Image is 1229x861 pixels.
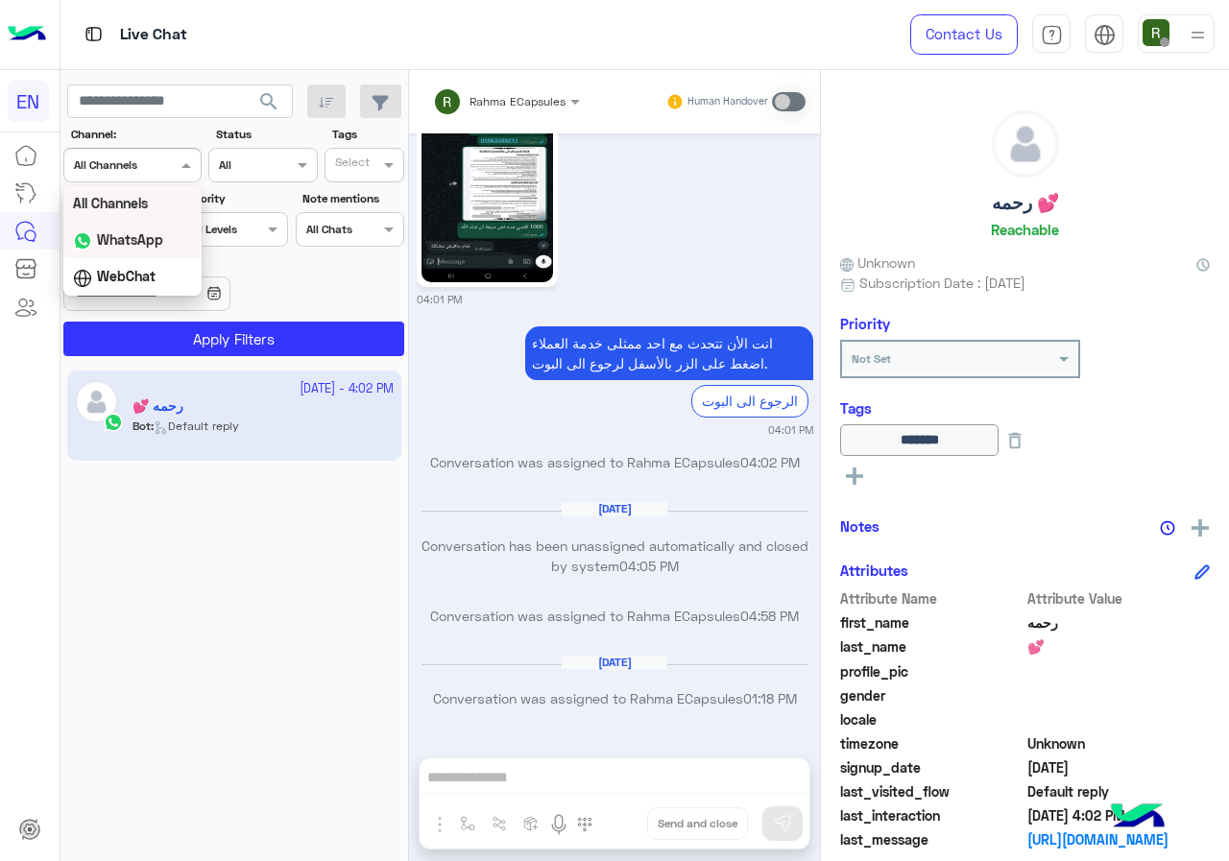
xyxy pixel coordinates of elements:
[840,315,890,332] h6: Priority
[1027,733,1211,753] span: Unknown
[840,829,1024,849] span: last_message
[840,805,1024,825] span: last_interaction
[71,126,200,143] label: Channel:
[1143,19,1169,46] img: userImage
[302,190,401,207] label: Note mentions
[63,322,404,356] button: Apply Filters
[82,22,106,46] img: tab
[993,111,1058,177] img: defaultAdmin.png
[1027,709,1211,729] span: null
[562,502,667,515] h6: [DATE]
[417,688,813,708] p: Conversation was assigned to Rahma ECapsules
[332,154,370,176] div: Select
[840,757,1024,777] span: signup_date
[852,351,891,366] b: Not Set
[840,562,908,579] h6: Attributes
[840,588,1024,609] span: Attribute Name
[257,90,280,113] span: search
[1027,781,1211,801] span: Default reply
[63,185,202,295] ng-dropdown-panel: Options list
[1027,612,1211,633] span: رحمه
[97,231,163,248] b: WhatsApp
[840,709,1024,729] span: locale
[740,454,800,470] span: 04:02 PM
[840,399,1210,417] h6: Tags
[1104,784,1171,851] img: hulul-logo.png
[525,326,813,380] p: 12/8/2025, 4:01 PM
[619,558,679,574] span: 04:05 PM
[1160,520,1175,536] img: notes
[859,273,1025,293] span: Subscription Date : [DATE]
[1032,14,1071,55] a: tab
[1027,805,1211,825] span: 2025-08-12T13:02:05.076Z
[246,84,293,126] button: search
[73,269,92,288] img: WebChat
[470,94,566,108] span: Rahma ECapsules
[1027,829,1211,849] a: [URL][DOMAIN_NAME]
[840,661,1024,682] span: profile_pic
[1027,685,1211,706] span: null
[840,685,1024,706] span: gender
[743,690,797,706] span: 01:18 PM
[216,126,315,143] label: Status
[417,606,813,626] p: Conversation was assigned to Rahma ECapsules
[691,385,808,417] div: الرجوع الى البوت
[332,126,402,143] label: Tags
[840,636,1024,657] span: last_name
[768,422,813,438] small: 04:01 PM
[647,807,748,840] button: Send and close
[687,94,768,109] small: Human Handover
[992,192,1059,214] h5: رحمه 💕
[910,14,1018,55] a: Contact Us
[97,268,156,284] b: WebChat
[840,517,880,535] h6: Notes
[1041,24,1063,46] img: tab
[417,452,813,472] p: Conversation was assigned to Rahma ECapsules
[991,221,1059,238] h6: Reachable
[840,781,1024,801] span: last_visited_flow
[1027,588,1211,609] span: Attribute Value
[8,81,49,122] div: EN
[417,536,813,577] p: Conversation has been unassigned automatically and closed by system
[120,22,187,48] p: Live Chat
[740,608,799,624] span: 04:58 PM
[1027,757,1211,777] span: 2024-03-09T14:54:01.384Z
[1192,519,1209,537] img: add
[562,656,667,669] h6: [DATE]
[1094,24,1116,46] img: tab
[840,612,1024,633] span: first_name
[8,14,46,55] img: Logo
[73,195,148,211] b: All Channels
[417,292,462,307] small: 04:01 PM
[1027,636,1211,657] span: 💕
[422,49,553,282] img: 1293241735542049.jpg
[187,190,286,207] label: Priority
[840,733,1024,753] span: timezone
[73,231,92,251] img: WhatsApp
[1186,23,1210,47] img: profile
[840,252,915,273] span: Unknown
